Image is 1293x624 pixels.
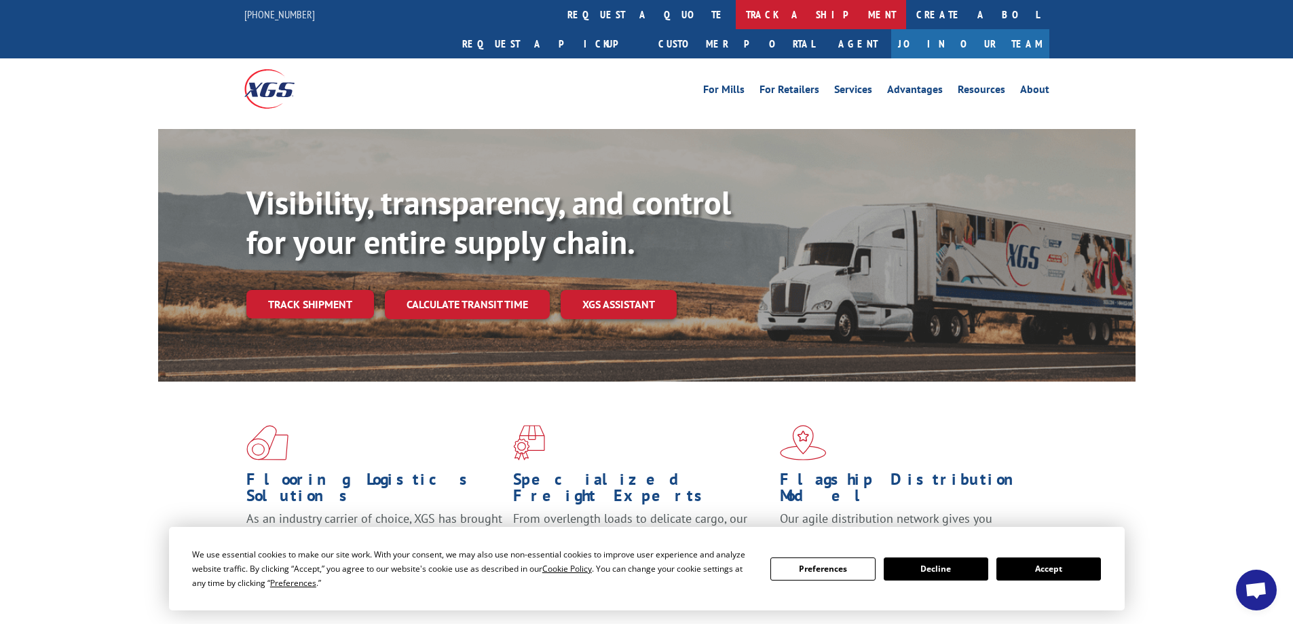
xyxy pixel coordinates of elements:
[246,290,374,318] a: Track shipment
[452,29,648,58] a: Request a pickup
[834,84,872,99] a: Services
[246,425,288,460] img: xgs-icon-total-supply-chain-intelligence-red
[385,290,550,319] a: Calculate transit time
[648,29,825,58] a: Customer Portal
[1236,570,1277,610] div: Open chat
[884,557,988,581] button: Decline
[780,511,1030,543] span: Our agile distribution network gives you nationwide inventory management on demand.
[996,557,1101,581] button: Accept
[825,29,891,58] a: Agent
[513,425,545,460] img: xgs-icon-focused-on-flooring-red
[192,547,754,590] div: We use essential cookies to make our site work. With your consent, we may also use non-essential ...
[246,181,731,263] b: Visibility, transparency, and control for your entire supply chain.
[561,290,677,319] a: XGS ASSISTANT
[542,563,592,574] span: Cookie Policy
[270,577,316,589] span: Preferences
[169,527,1125,610] div: Cookie Consent Prompt
[887,84,943,99] a: Advantages
[513,471,770,511] h1: Specialized Freight Experts
[246,511,502,559] span: As an industry carrier of choice, XGS has brought innovation and dedication to flooring logistics...
[513,511,770,571] p: From overlength loads to delicate cargo, our experienced staff knows the best way to move your fr...
[1020,84,1049,99] a: About
[780,471,1036,511] h1: Flagship Distribution Model
[770,557,875,581] button: Preferences
[244,7,315,21] a: [PHONE_NUMBER]
[780,425,827,460] img: xgs-icon-flagship-distribution-model-red
[891,29,1049,58] a: Join Our Team
[760,84,819,99] a: For Retailers
[958,84,1005,99] a: Resources
[703,84,745,99] a: For Mills
[246,471,503,511] h1: Flooring Logistics Solutions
